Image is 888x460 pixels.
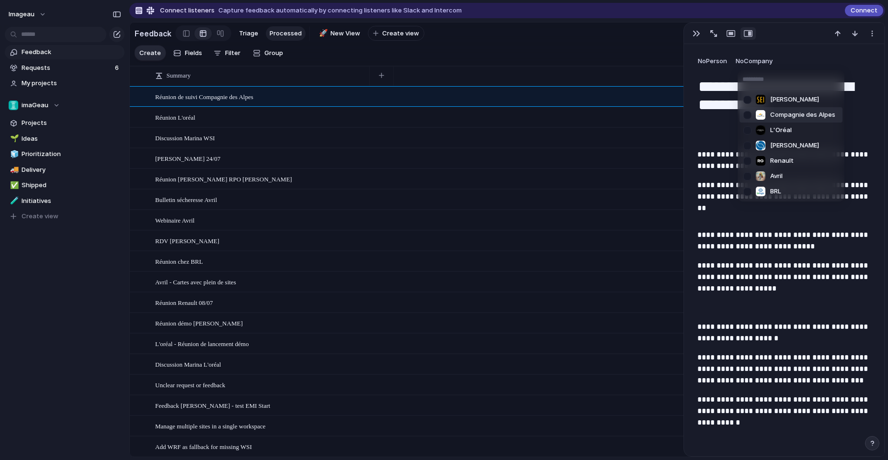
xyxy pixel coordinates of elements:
[770,171,783,181] span: Avril
[770,125,792,135] span: L'Oréal
[770,187,781,196] span: BRL
[770,156,794,166] span: Renault
[770,141,819,150] span: [PERSON_NAME]
[770,110,835,120] span: Compagnie des Alpes
[770,95,819,104] span: [PERSON_NAME]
